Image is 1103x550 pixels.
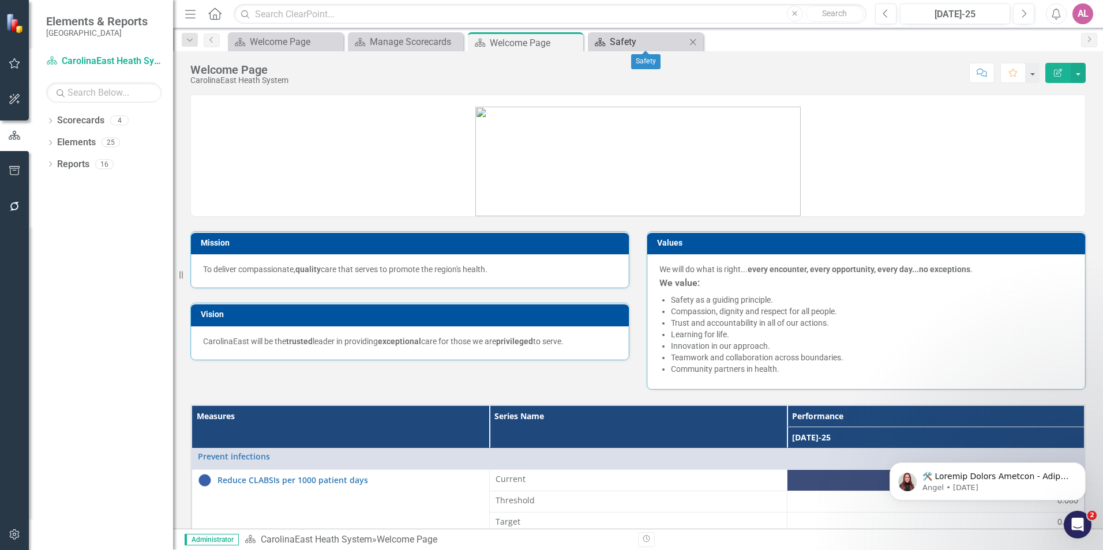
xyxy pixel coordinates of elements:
[496,495,781,506] span: Threshold
[671,340,1073,352] li: Innovation in our approach.
[201,239,623,247] h3: Mission
[185,534,239,545] span: Administrator
[1064,511,1091,538] iframe: Intercom live chat
[261,534,372,545] a: CarolinaEast Heath System
[378,337,421,346] strong: exceptional
[671,363,1073,375] li: Community partners in health.
[475,107,801,216] img: mceclip1.png
[591,35,686,49] a: Safety
[671,294,1073,306] li: Safety as a guiding principle.
[110,116,129,126] div: 4
[872,438,1103,519] iframe: Intercom notifications message
[231,35,340,49] a: Welcome Page
[46,82,162,103] input: Search Below...
[377,534,437,545] div: Welcome Page
[203,263,617,275] p: To deliver compassionate, care that serves to promote the region's health.
[489,469,787,491] td: Double-Click to Edit
[657,239,1079,247] h3: Values
[57,114,104,127] a: Scorecards
[1087,511,1097,520] span: 2
[904,7,1006,21] div: [DATE]-25
[198,452,1078,461] a: Prevent infections
[822,9,847,18] span: Search
[57,158,89,171] a: Reports
[295,265,321,274] strong: quality
[46,14,148,28] span: Elements & Reports
[102,138,120,148] div: 25
[6,13,26,33] img: ClearPoint Strategy
[787,491,1085,512] td: Double-Click to Edit
[787,512,1085,533] td: Double-Click to Edit
[489,491,787,512] td: Double-Click to Edit
[748,265,970,274] strong: every encounter, every opportunity, every day...no exceptions
[95,159,114,169] div: 16
[190,63,288,76] div: Welcome Page
[671,306,1073,317] li: Compassion, dignity and respect for all people.
[610,35,686,49] div: Safety
[46,28,148,37] small: [GEOGRAPHIC_DATA]
[671,317,1073,329] li: Trust and accountability in all of our actions.
[201,310,623,319] h3: Vision
[806,6,864,22] button: Search
[190,76,288,85] div: CarolinaEast Heath System
[203,336,617,347] p: CarolinaEast will be the leader in providing care for those we are to serve.
[671,329,1073,340] li: Learning for life.
[496,473,781,485] span: Current
[57,136,96,149] a: Elements
[234,4,866,24] input: Search ClearPoint...
[46,55,162,68] a: CarolinaEast Heath System
[245,533,629,547] div: »
[1057,516,1078,528] span: 0.050
[671,352,1073,363] li: Teamwork and collaboration across boundaries.
[370,35,460,49] div: Manage Scorecards
[286,337,313,346] strong: trusted
[900,3,1010,24] button: [DATE]-25
[787,469,1085,491] td: Double-Click to Edit
[496,337,533,346] strong: privileged
[496,516,781,528] span: Target
[217,476,483,484] a: Reduce CLABSIs per 1000 patient days
[490,36,580,50] div: Welcome Page
[250,35,340,49] div: Welcome Page
[659,278,1073,288] h3: We value:
[351,35,460,49] a: Manage Scorecards
[489,512,787,533] td: Double-Click to Edit
[192,448,1085,469] td: Double-Click to Edit Right Click for Context Menu
[1072,3,1093,24] button: AL
[631,54,661,69] div: Safety
[659,263,1073,275] p: We will do what is right... .
[198,473,212,487] img: No Information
